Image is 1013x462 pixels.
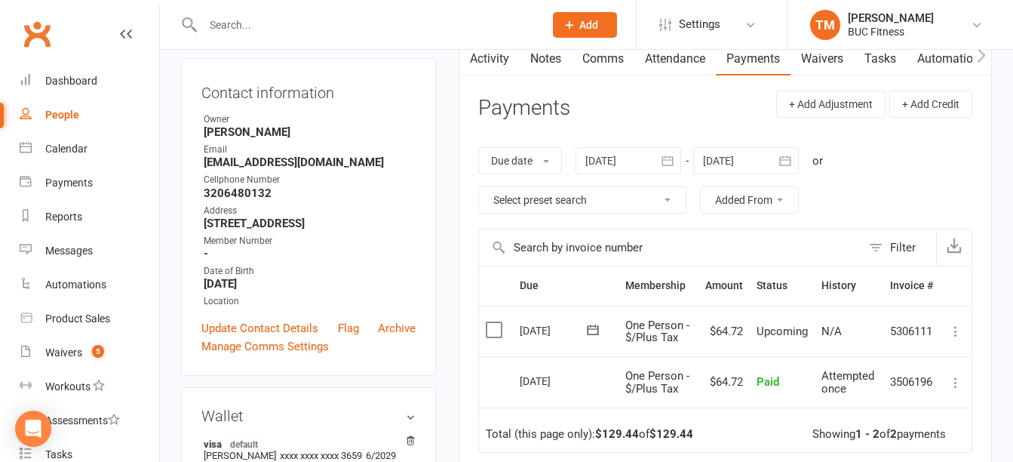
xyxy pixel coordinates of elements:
div: Showing of payments [812,428,946,441]
strong: $129.44 [649,427,693,441]
div: Total (this page only): of [486,428,693,441]
a: Reports [20,200,159,234]
a: Tasks [854,42,907,76]
td: 3506196 [883,356,940,408]
a: Archive [378,319,416,337]
a: Waivers 5 [20,336,159,370]
a: Comms [572,42,634,76]
strong: [EMAIL_ADDRESS][DOMAIN_NAME] [204,156,416,169]
td: $64.72 [698,356,750,408]
a: Flag [338,319,359,337]
span: Settings [679,8,720,42]
div: Waivers [45,346,82,359]
div: Product Sales [45,313,110,325]
strong: 3206480132 [204,186,416,200]
div: Owner [204,112,416,127]
div: [DATE] [520,319,589,342]
span: default [226,438,262,450]
div: Location [204,294,416,309]
button: Due date [478,147,562,174]
div: Reports [45,211,82,223]
div: Filter [890,239,916,257]
strong: $129.44 [595,427,639,441]
a: People [20,98,159,132]
strong: [PERSON_NAME] [204,125,416,139]
div: [DATE] [520,369,589,393]
span: 5 [92,345,104,358]
strong: [STREET_ADDRESS] [204,217,416,230]
a: Payments [716,42,790,76]
div: Cellphone Number [204,173,416,187]
strong: - [204,247,416,260]
div: Calendar [45,143,87,155]
div: People [45,109,79,121]
div: Automations [45,279,106,291]
span: Upcoming [757,325,808,338]
div: Email [204,143,416,157]
span: One Person - $/Plus Tax [625,319,689,345]
span: N/A [821,325,842,338]
a: Payments [20,166,159,200]
span: xxxx xxxx xxxx 3659 [280,450,362,461]
span: One Person - $/Plus Tax [625,369,689,396]
a: Calendar [20,132,159,166]
span: Paid [757,375,779,389]
button: Add [553,12,617,38]
a: Dashboard [20,64,159,98]
a: Clubworx [18,15,56,53]
th: History [815,266,883,305]
strong: 1 - 2 [855,427,879,441]
span: 6/2029 [366,450,396,461]
input: Search by invoice number [479,229,861,266]
div: Date of Birth [204,264,416,279]
div: TM [810,10,840,40]
th: Due [513,266,619,305]
div: Workouts [45,380,91,393]
a: Attendance [634,42,716,76]
td: $64.72 [698,306,750,357]
a: Waivers [790,42,854,76]
strong: [DATE] [204,277,416,291]
th: Membership [619,266,698,305]
button: + Add Credit [889,91,972,118]
a: Activity [459,42,520,76]
div: Open Intercom Messenger [15,411,51,447]
div: Assessments [45,414,120,427]
div: Address [204,204,416,218]
a: Notes [520,42,572,76]
a: Assessments [20,404,159,438]
div: Dashboard [45,75,97,87]
h3: Payments [478,97,570,120]
div: BUC Fitness [848,25,934,38]
h3: Wallet [201,408,416,424]
strong: 2 [890,427,897,441]
a: Manage Comms Settings [201,337,329,356]
a: Workouts [20,370,159,404]
div: Messages [45,245,93,257]
th: Invoice # [883,266,940,305]
div: Member Number [204,234,416,248]
div: Payments [45,177,93,189]
div: Tasks [45,448,72,460]
button: + Add Adjustment [776,91,886,118]
h3: Contact information [201,79,416,101]
div: [PERSON_NAME] [848,11,934,25]
span: Add [579,19,598,31]
a: Messages [20,234,159,268]
a: Update Contact Details [201,319,318,337]
a: Automations [907,42,996,76]
input: Search... [198,14,533,35]
a: Product Sales [20,302,159,336]
strong: visa [204,438,408,450]
span: Attempted once [821,369,874,396]
td: 5306111 [883,306,940,357]
div: or [812,152,823,170]
button: Filter [861,229,936,266]
th: Amount [698,266,750,305]
button: Added From [700,186,799,214]
th: Status [750,266,815,305]
a: Automations [20,268,159,302]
